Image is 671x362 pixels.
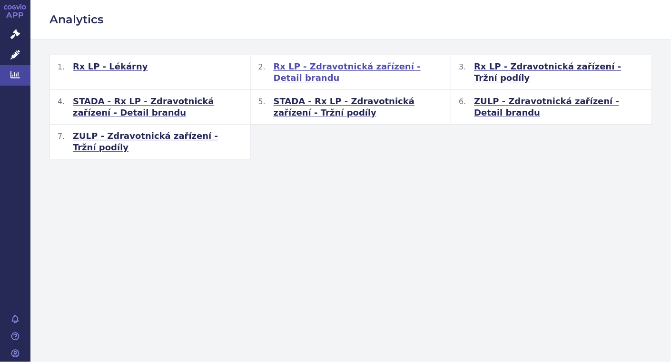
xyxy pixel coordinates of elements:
[274,61,444,84] span: Rx LP - Zdravotnická zařízení - Detail brandu
[451,90,652,125] button: ZULP - Zdravotnická zařízení - Detail brandu
[73,61,148,72] span: Rx LP - Lékárny
[251,55,452,90] button: Rx LP - Zdravotnická zařízení - Detail brandu
[474,61,644,84] span: Rx LP - Zdravotnická zařízení - Tržní podíly
[251,90,452,125] button: STADA - Rx LP - Zdravotnická zařízení - Tržní podíly
[50,55,251,90] button: Rx LP - Lékárny
[274,96,444,118] span: STADA - Rx LP - Zdravotnická zařízení - Tržní podíly
[50,90,251,125] button: STADA - Rx LP - Zdravotnická zařízení - Detail brandu
[451,55,652,90] button: Rx LP - Zdravotnická zařízení - Tržní podíly
[49,11,652,28] h2: Analytics
[50,125,251,159] button: ZULP - Zdravotnická zařízení - Tržní podíly
[73,96,243,118] span: STADA - Rx LP - Zdravotnická zařízení - Detail brandu
[73,130,243,153] span: ZULP - Zdravotnická zařízení - Tržní podíly
[474,96,644,118] span: ZULP - Zdravotnická zařízení - Detail brandu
